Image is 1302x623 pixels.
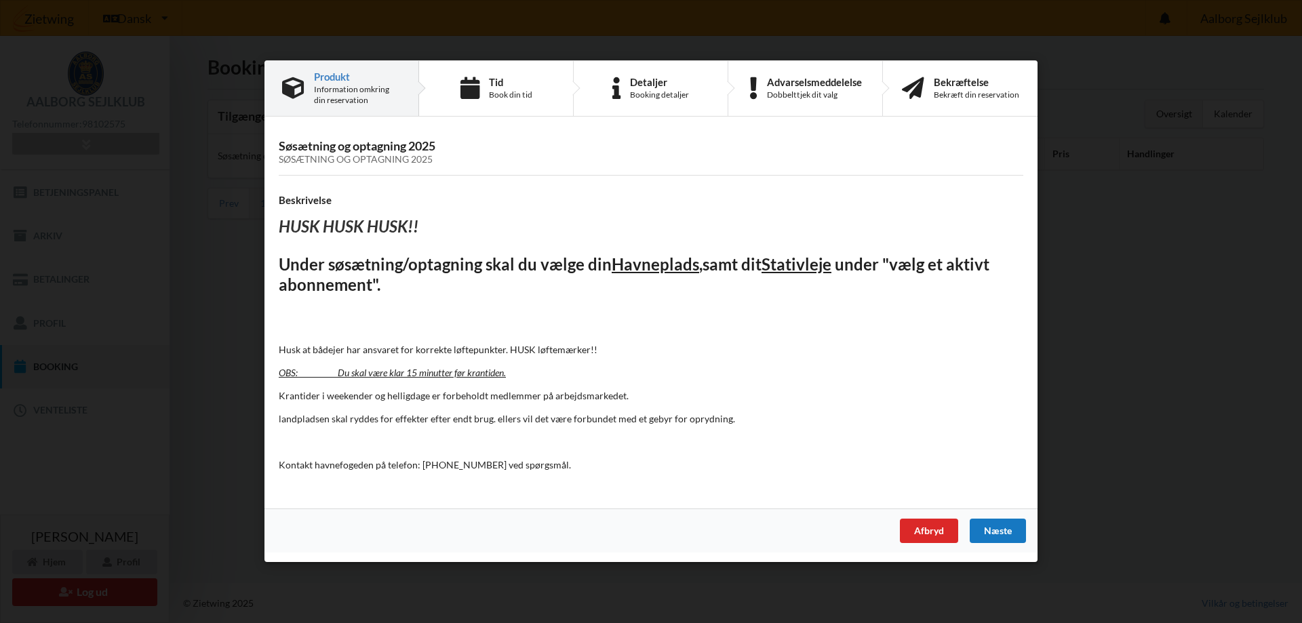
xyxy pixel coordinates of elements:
[279,217,418,237] i: HUSK HUSK HUSK!!
[489,77,532,87] div: Tid
[279,254,1023,296] h2: Under søsætning/optagning skal du vælge din samt dit under "vælg et aktivt abonnement".
[279,412,1023,426] p: landpladsen skal ryddes for effekter efter endt brug. ellers vil det være forbundet med et gebyr ...
[279,155,1023,166] div: Søsætning og optagning 2025
[767,89,862,100] div: Dobbelttjek dit valg
[630,77,689,87] div: Detaljer
[767,77,862,87] div: Advarselsmeddelelse
[699,254,703,274] u: ,
[762,254,831,274] u: Stativleje
[934,89,1019,100] div: Bekræft din reservation
[279,458,1023,472] p: Kontakt havnefogeden på telefon: [PHONE_NUMBER] ved spørgsmål.
[279,389,1023,403] p: Krantider i weekender og helligdage er forbeholdt medlemmer på arbejdsmarkedet.
[279,367,506,378] u: OBS: Du skal være klar 15 minutter før krantiden.
[314,84,401,106] div: Information omkring din reservation
[934,77,1019,87] div: Bekræftelse
[489,89,532,100] div: Book din tid
[314,71,401,82] div: Produkt
[630,89,689,100] div: Booking detaljer
[279,194,1023,207] h4: Beskrivelse
[612,254,699,274] u: Havneplads
[900,519,958,544] div: Afbryd
[279,343,1023,357] p: Husk at bådejer har ansvaret for korrekte løftepunkter. HUSK løftemærker!!
[970,519,1026,544] div: Næste
[279,138,1023,165] h3: Søsætning og optagning 2025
